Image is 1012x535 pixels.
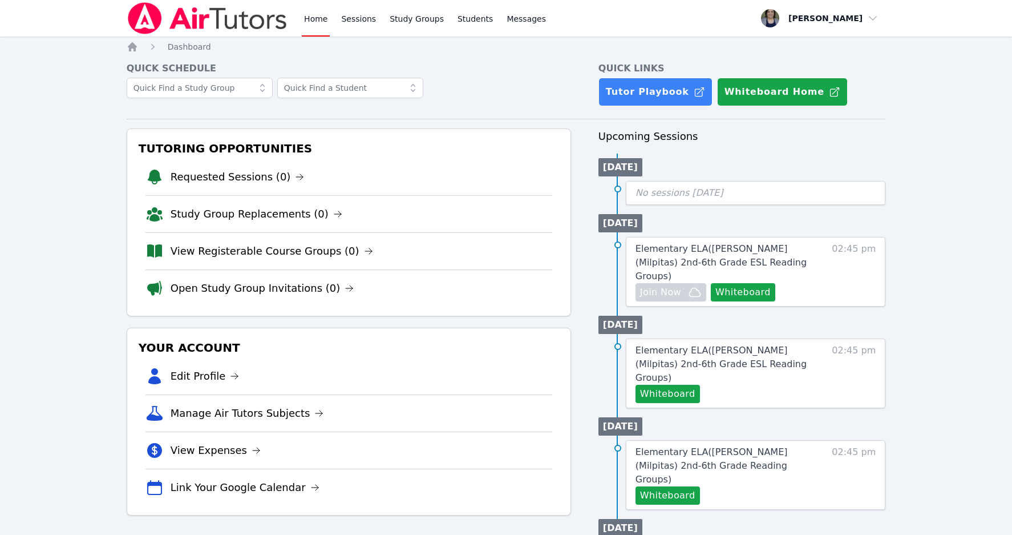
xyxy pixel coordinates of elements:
span: Join Now [640,285,681,299]
button: Whiteboard [635,486,700,505]
a: Requested Sessions (0) [171,169,305,185]
span: No sessions [DATE] [635,187,723,198]
h3: Your Account [136,337,561,358]
img: Air Tutors [127,2,288,34]
a: View Expenses [171,443,261,458]
span: Elementary ELA ( [PERSON_NAME] (Milpitas) 2nd-6th Grade Reading Groups ) [635,446,788,485]
h4: Quick Links [598,62,885,75]
a: Elementary ELA([PERSON_NAME] (Milpitas) 2nd-6th Grade ESL Reading Groups) [635,242,816,283]
li: [DATE] [598,158,642,176]
li: [DATE] [598,417,642,436]
span: Dashboard [168,42,211,51]
span: 02:45 pm [832,344,876,403]
span: 02:45 pm [832,242,876,301]
a: Open Study Group Invitations (0) [171,280,354,296]
span: Messages [507,13,546,25]
a: Manage Air Tutors Subjects [171,405,324,421]
li: [DATE] [598,316,642,334]
button: Join Now [635,283,706,301]
a: Edit Profile [171,368,240,384]
span: Elementary ELA ( [PERSON_NAME] (Milpitas) 2nd-6th Grade ESL Reading Groups ) [635,345,807,383]
button: Whiteboard [635,385,700,403]
a: Dashboard [168,41,211,53]
a: Tutor Playbook [598,78,713,106]
a: Link Your Google Calendar [171,480,319,496]
span: 02:45 pm [832,445,876,505]
a: View Registerable Course Groups (0) [171,243,373,259]
a: Elementary ELA([PERSON_NAME] (Milpitas) 2nd-6th Grade ESL Reading Groups) [635,344,816,385]
input: Quick Find a Study Group [127,78,273,98]
li: [DATE] [598,214,642,232]
h3: Tutoring Opportunities [136,138,561,159]
input: Quick Find a Student [277,78,423,98]
button: Whiteboard [711,283,775,301]
a: Study Group Replacements (0) [171,206,342,222]
nav: Breadcrumb [127,41,886,53]
h3: Upcoming Sessions [598,128,885,144]
span: Elementary ELA ( [PERSON_NAME] (Milpitas) 2nd-6th Grade ESL Reading Groups ) [635,243,807,281]
h4: Quick Schedule [127,62,571,75]
button: Whiteboard Home [717,78,848,106]
a: Elementary ELA([PERSON_NAME] (Milpitas) 2nd-6th Grade Reading Groups) [635,445,816,486]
